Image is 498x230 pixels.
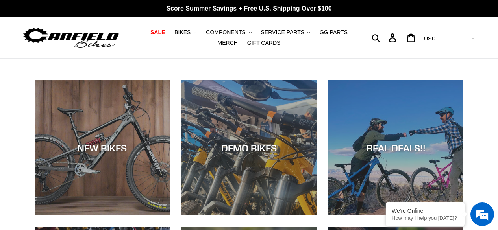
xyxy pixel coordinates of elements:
[392,208,459,214] div: We're Online!
[181,142,317,153] div: DEMO BIKES
[392,215,459,221] p: How may I help you today?
[150,29,165,36] span: SALE
[328,80,463,215] a: REAL DEALS!!
[181,80,317,215] a: DEMO BIKES
[320,29,348,36] span: GG PARTS
[202,27,255,38] button: COMPONENTS
[316,27,352,38] a: GG PARTS
[22,26,120,50] img: Canfield Bikes
[243,38,285,48] a: GIFT CARDS
[174,29,191,36] span: BIKES
[35,80,170,215] a: NEW BIKES
[214,38,242,48] a: MERCH
[35,142,170,153] div: NEW BIKES
[328,142,463,153] div: REAL DEALS!!
[261,29,304,36] span: SERVICE PARTS
[170,27,200,38] button: BIKES
[257,27,314,38] button: SERVICE PARTS
[247,40,281,46] span: GIFT CARDS
[206,29,245,36] span: COMPONENTS
[218,40,238,46] span: MERCH
[146,27,169,38] a: SALE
